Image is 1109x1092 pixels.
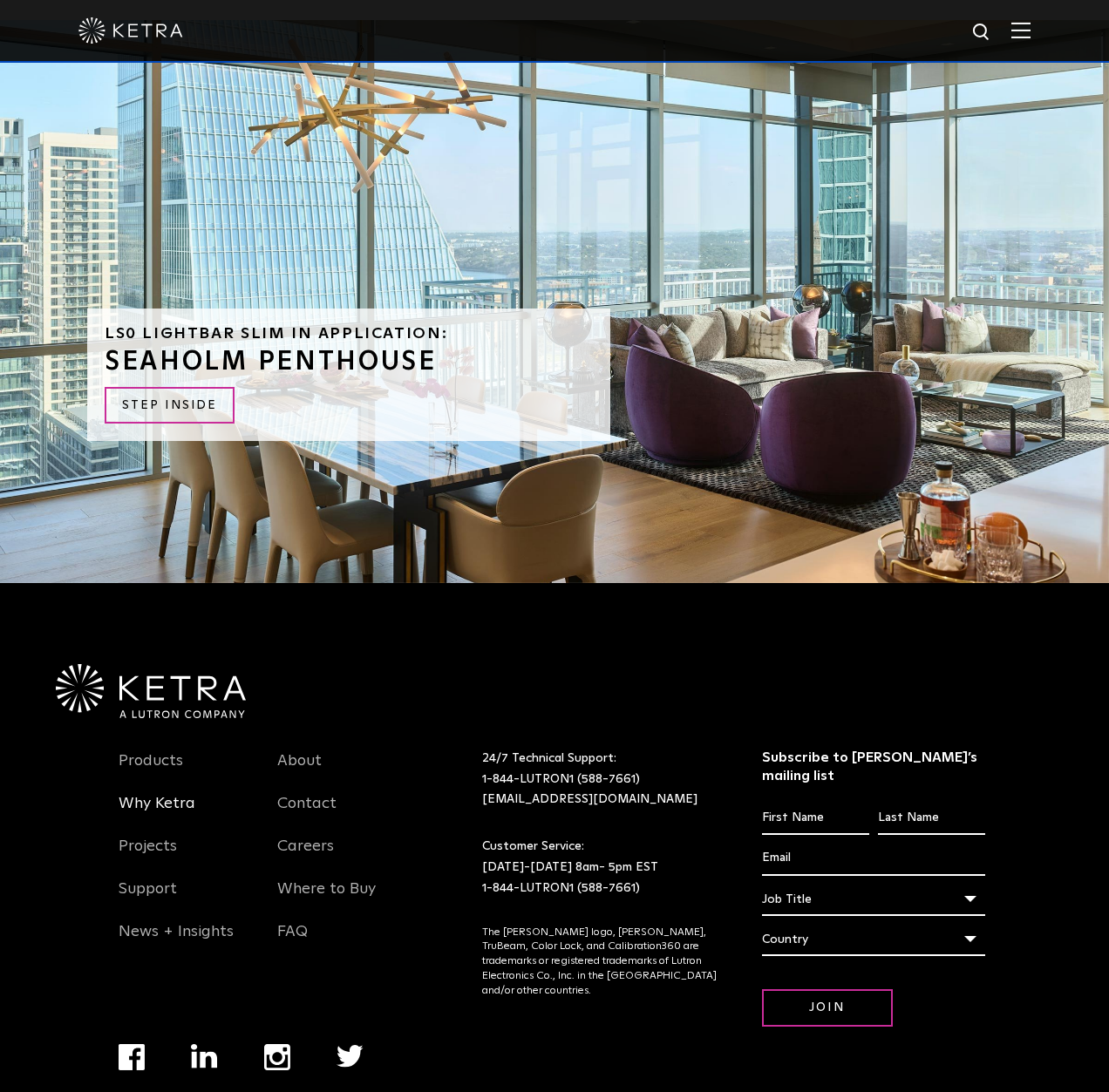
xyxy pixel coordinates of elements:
a: Products [119,751,183,791]
a: Contact [277,794,337,834]
a: 1-844-LUTRON1 (588-7661) [482,882,640,894]
a: Support [119,879,177,919]
a: Careers [277,837,334,877]
input: Join [762,989,893,1027]
img: search icon [971,22,993,44]
img: facebook [119,1044,145,1070]
input: First Name [762,802,869,835]
input: Last Name [878,802,985,835]
a: News + Insights [119,922,234,962]
div: Country [762,923,986,956]
a: STEP INSIDE [105,387,235,424]
a: FAQ [277,922,308,962]
p: Customer Service: [DATE]-[DATE] 8am- 5pm EST [482,837,718,899]
h3: SEAHOLM PENTHOUSE [105,349,593,375]
div: Navigation Menu [277,749,410,962]
img: Hamburger%20Nav.svg [1011,22,1031,38]
div: Navigation Menu [119,749,251,962]
a: 1-844-LUTRON1 (588-7661) [482,773,640,785]
a: [EMAIL_ADDRESS][DOMAIN_NAME] [482,793,697,805]
a: Projects [119,837,177,877]
p: 24/7 Technical Support: [482,749,718,811]
p: The [PERSON_NAME] logo, [PERSON_NAME], TruBeam, Color Lock, and Calibration360 are trademarks or ... [482,926,718,999]
a: About [277,751,322,791]
img: linkedin [191,1044,218,1068]
img: Ketra-aLutronCo_White_RGB [56,664,246,718]
img: ketra-logo-2019-white [78,17,183,44]
input: Email [762,842,986,875]
a: Why Ketra [119,794,195,834]
div: Job Title [762,883,986,916]
img: twitter [337,1045,364,1068]
img: instagram [264,1044,290,1070]
h6: LS0 Lightbar Slim in Application: [105,326,593,342]
h3: Subscribe to [PERSON_NAME]’s mailing list [762,749,986,785]
a: Where to Buy [277,879,376,919]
